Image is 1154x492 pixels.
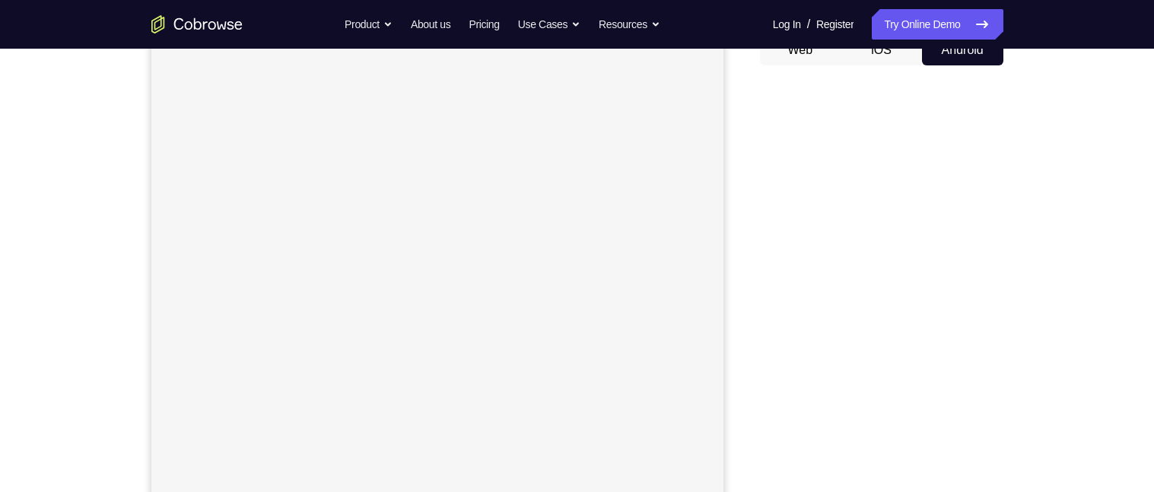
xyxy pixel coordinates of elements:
[816,9,854,40] a: Register
[841,35,922,65] button: iOS
[760,35,841,65] button: Web
[411,9,450,40] a: About us
[345,9,393,40] button: Product
[599,9,660,40] button: Resources
[518,9,580,40] button: Use Cases
[151,15,243,33] a: Go to the home page
[773,9,801,40] a: Log In
[469,9,499,40] a: Pricing
[807,15,810,33] span: /
[872,9,1003,40] a: Try Online Demo
[922,35,1003,65] button: Android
